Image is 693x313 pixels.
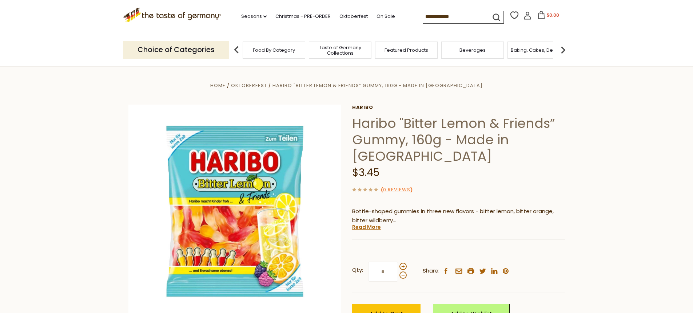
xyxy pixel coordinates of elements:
[272,82,483,89] a: Haribo "Bitter Lemon & Friends” Gummy, 160g - Made in [GEOGRAPHIC_DATA]
[352,266,363,275] strong: Qty:
[352,223,381,231] a: Read More
[210,82,226,89] a: Home
[352,105,565,110] a: Haribo
[231,82,267,89] a: Oktoberfest
[383,186,410,194] a: 0 Reviews
[381,186,413,193] span: ( )
[229,43,244,57] img: previous arrow
[385,47,428,53] a: Featured Products
[275,12,331,20] a: Christmas - PRE-ORDER
[511,47,567,53] a: Baking, Cakes, Desserts
[123,41,229,59] p: Choice of Categories
[368,262,398,282] input: Qty:
[547,12,559,18] span: $0.00
[352,207,565,225] p: Bottle-shaped gummies in three new flavors - bitter lemon, bitter orange, bitter wildberry
[339,12,368,20] a: Oktoberfest
[241,12,267,20] a: Seasons
[459,47,486,53] a: Beverages
[253,47,295,53] a: Food By Category
[352,165,379,180] span: $3.45
[311,45,369,56] a: Taste of Germany Collections
[556,43,570,57] img: next arrow
[352,115,565,164] h1: Haribo "Bitter Lemon & Friends” Gummy, 160g - Made in [GEOGRAPHIC_DATA]
[423,266,439,275] span: Share:
[377,12,395,20] a: On Sale
[533,11,564,22] button: $0.00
